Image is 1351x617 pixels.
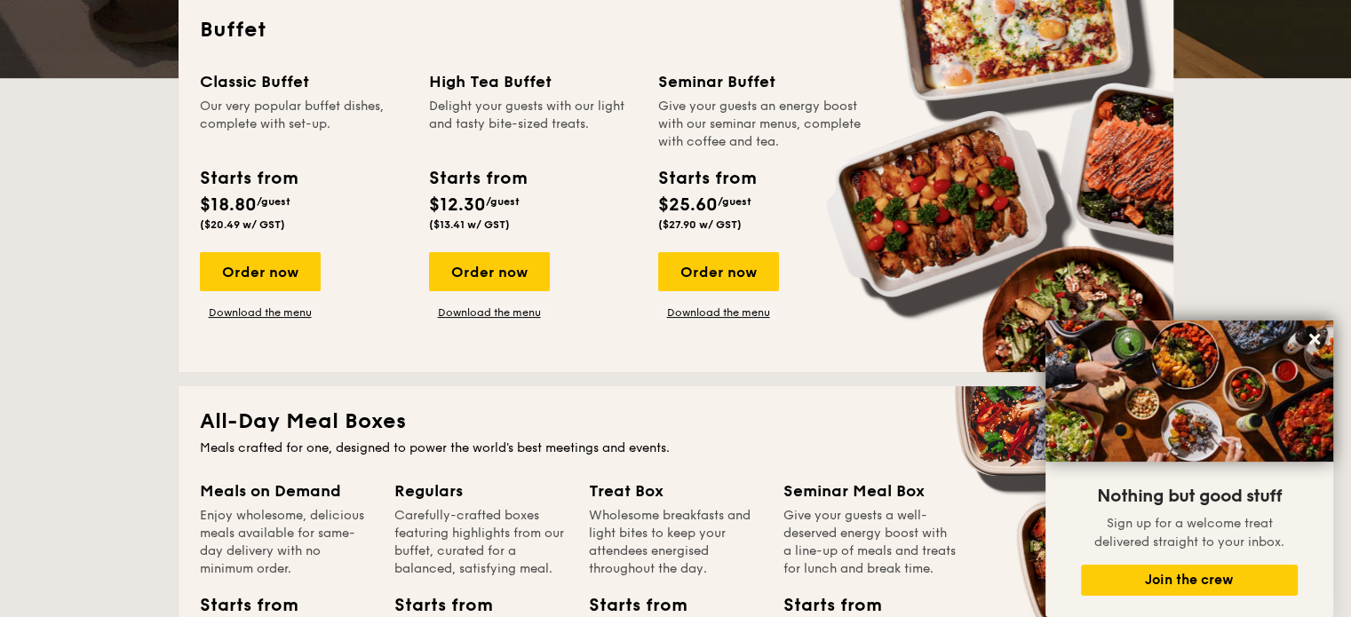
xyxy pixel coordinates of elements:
[658,305,779,320] a: Download the menu
[429,218,510,231] span: ($13.41 w/ GST)
[200,218,285,231] span: ($20.49 w/ GST)
[1081,565,1298,596] button: Join the crew
[658,252,779,291] div: Order now
[783,479,957,503] div: Seminar Meal Box
[429,165,526,192] div: Starts from
[200,194,257,216] span: $18.80
[200,407,1152,436] h2: All-Day Meal Boxes
[200,305,321,320] a: Download the menu
[718,195,751,208] span: /guest
[429,305,550,320] a: Download the menu
[658,194,718,216] span: $25.60
[200,507,373,578] div: Enjoy wholesome, delicious meals available for same-day delivery with no minimum order.
[429,252,550,291] div: Order now
[658,69,866,94] div: Seminar Buffet
[257,195,290,208] span: /guest
[1094,516,1284,550] span: Sign up for a welcome treat delivered straight to your inbox.
[200,439,1152,457] div: Meals crafted for one, designed to power the world's best meetings and events.
[658,98,866,151] div: Give your guests an energy boost with our seminar menus, complete with coffee and tea.
[1097,486,1282,507] span: Nothing but good stuff
[200,16,1152,44] h2: Buffet
[200,98,408,151] div: Our very popular buffet dishes, complete with set-up.
[658,165,755,192] div: Starts from
[394,479,568,503] div: Regulars
[200,252,321,291] div: Order now
[1045,320,1333,462] img: DSC07876-Edit02-Large.jpeg
[429,194,486,216] span: $12.30
[200,165,297,192] div: Starts from
[783,507,957,578] div: Give your guests a well-deserved energy boost with a line-up of meals and treats for lunch and br...
[429,98,637,151] div: Delight your guests with our light and tasty bite-sized treats.
[200,479,373,503] div: Meals on Demand
[394,507,568,578] div: Carefully-crafted boxes featuring highlights from our buffet, curated for a balanced, satisfying ...
[1300,325,1329,353] button: Close
[429,69,637,94] div: High Tea Buffet
[200,69,408,94] div: Classic Buffet
[589,507,762,578] div: Wholesome breakfasts and light bites to keep your attendees energised throughout the day.
[486,195,520,208] span: /guest
[589,479,762,503] div: Treat Box
[658,218,742,231] span: ($27.90 w/ GST)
